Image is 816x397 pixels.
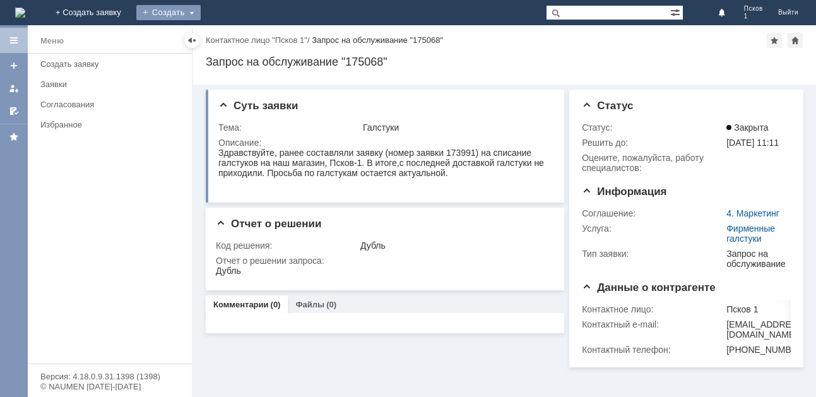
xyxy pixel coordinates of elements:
[35,54,189,74] a: Создать заявку
[40,59,184,69] div: Создать заявку
[40,120,170,129] div: Избранное
[582,138,724,148] div: Решить до:
[726,249,786,269] div: Запрос на обслуживание
[295,300,324,309] a: Файлы
[40,382,179,391] div: © NAUMEN [DATE]-[DATE]
[218,138,551,148] div: Описание:
[726,138,779,148] span: [DATE] 11:11
[40,33,64,49] div: Меню
[726,208,779,218] a: 4. Маркетинг
[271,300,281,309] div: (0)
[726,345,806,355] div: [PHONE_NUMBER]
[206,35,307,45] a: Контактное лицо "Псков 1"
[218,122,360,133] div: Тема:
[40,100,184,109] div: Согласования
[206,56,803,68] div: Запрос на обслуживание "175068"
[582,249,724,259] div: Тип заявки:
[363,122,548,133] div: Галстуки
[40,80,184,89] div: Заявки
[4,101,24,121] a: Мои согласования
[218,100,298,112] span: Суть заявки
[726,304,806,314] div: Псков 1
[767,33,782,48] div: Добавить в избранное
[360,240,548,251] div: Дубль
[582,304,724,314] div: Контактное лицо:
[582,281,716,293] span: Данные о контрагенте
[136,5,201,20] div: Создать
[582,153,724,173] div: Oцените, пожалуйста, работу специалистов:
[582,186,666,198] span: Информация
[582,100,633,112] span: Статус
[15,8,25,18] img: logo
[40,372,179,381] div: Версия: 4.18.0.9.31.1398 (1398)
[744,5,763,13] span: Псков
[4,78,24,98] a: Мои заявки
[726,223,775,244] a: Фирменные галстуки
[670,6,683,18] span: Расширенный поиск
[216,240,358,251] div: Код решения:
[582,223,724,234] div: Услуга:
[582,345,724,355] div: Контактный телефон:
[213,300,269,309] a: Комментарии
[4,56,24,76] a: Создать заявку
[726,122,768,133] span: Закрыта
[788,33,803,48] div: Сделать домашней страницей
[744,13,763,20] span: 1
[35,95,189,114] a: Согласования
[326,300,336,309] div: (0)
[216,256,551,266] div: Отчет о решении запроса:
[726,319,806,340] div: [EMAIL_ADDRESS][DOMAIN_NAME]
[15,8,25,18] a: Перейти на домашнюю страницу
[184,33,199,48] div: Скрыть меню
[582,208,724,218] div: Соглашение:
[216,218,321,230] span: Отчет о решении
[312,35,443,45] div: Запрос на обслуживание "175068"
[582,122,724,133] div: Статус:
[35,74,189,94] a: Заявки
[206,35,312,45] div: /
[582,319,724,329] div: Контактный e-mail:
